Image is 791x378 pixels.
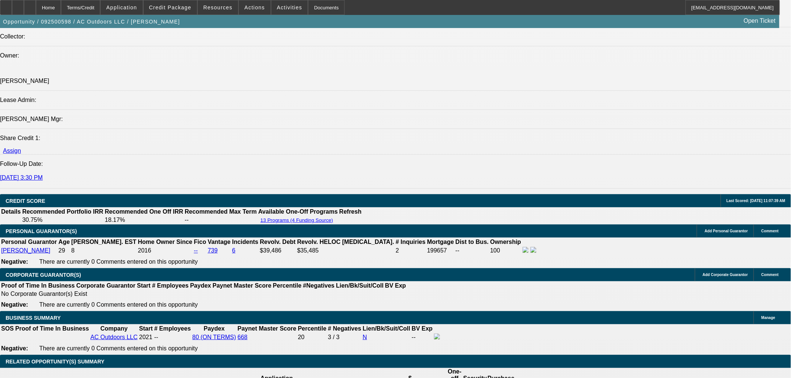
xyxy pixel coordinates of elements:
button: Application [101,0,142,15]
td: -- [184,216,257,224]
span: Application [106,4,137,10]
span: PERSONAL GUARANTOR(S) [6,228,77,234]
b: Dist to Bus. [456,239,489,245]
td: 100 [490,247,521,255]
b: Fico [194,239,206,245]
b: Revolv. Debt [260,239,296,245]
b: Revolv. HELOC [MEDICAL_DATA]. [297,239,394,245]
span: Resources [203,4,233,10]
b: Ownership [490,239,521,245]
span: There are currently 0 Comments entered on this opportunity [39,301,198,308]
th: Refresh [339,208,362,216]
td: 18.17% [104,216,184,224]
b: Percentile [298,325,326,332]
th: Proof of Time In Business [15,325,89,332]
b: Corporate Guarantor [76,282,135,289]
a: 80 (ON TERMS) [192,334,236,340]
div: 20 [298,334,326,341]
b: Vantage [208,239,231,245]
button: Credit Package [144,0,197,15]
b: Lien/Bk/Suit/Coll [363,325,410,332]
a: 6 [232,247,236,254]
span: -- [154,334,158,340]
th: Recommended Max Term [184,208,257,216]
span: Credit Package [149,4,191,10]
b: Age [58,239,70,245]
b: BV Exp [412,325,433,332]
b: Incidents [232,239,258,245]
th: Recommended Portfolio IRR [22,208,104,216]
span: Activities [277,4,302,10]
b: # Employees [154,325,191,332]
b: Start [137,282,150,289]
button: 13 Programs (4 Funding Source) [258,217,335,223]
th: Proof of Time In Business [1,282,75,289]
span: Comment [761,229,779,233]
td: $39,486 [259,247,296,255]
b: Negative: [1,258,28,265]
b: Percentile [273,282,301,289]
td: 2 [395,247,426,255]
b: Lien/Bk/Suit/Coll [336,282,384,289]
a: N [363,334,367,340]
b: Negative: [1,301,28,308]
a: [PERSON_NAME] [1,247,50,254]
div: 3 / 3 [328,334,361,341]
b: Paydex [190,282,211,289]
span: Comment [761,273,779,277]
a: 668 [238,334,248,340]
img: linkedin-icon.png [530,247,536,253]
b: Start [139,325,153,332]
button: Activities [271,0,308,15]
th: Details [1,208,21,216]
span: BUSINESS SUMMARY [6,315,61,321]
span: CORPORATE GUARANTOR(S) [6,272,81,278]
img: facebook-icon.png [434,334,440,340]
span: Opportunity / 092500598 / AC Outdoors LLC / [PERSON_NAME] [3,19,180,25]
td: -- [411,333,433,341]
th: Available One-Off Programs [258,208,338,216]
td: 29 [58,247,70,255]
b: Home Owner Since [138,239,193,245]
b: Company [101,325,128,332]
span: CREDIT SCORE [6,198,45,204]
a: AC Outdoors LLC [90,334,138,340]
b: Paydex [204,325,225,332]
span: Actions [244,4,265,10]
span: There are currently 0 Comments entered on this opportunity [39,258,198,265]
a: 739 [208,247,218,254]
td: $35,485 [297,247,395,255]
b: Mortgage [427,239,454,245]
th: Recommended One Off IRR [104,208,184,216]
td: -- [455,247,489,255]
a: Assign [3,148,21,154]
b: #Negatives [303,282,335,289]
b: BV Exp [385,282,406,289]
button: Resources [198,0,238,15]
b: Paynet Master Score [213,282,271,289]
b: Personal Guarantor [1,239,57,245]
b: Paynet Master Score [238,325,296,332]
td: No Corporate Guarantor(s) Exist [1,290,409,298]
a: -- [194,247,198,254]
td: 199657 [427,247,455,255]
th: SOS [1,325,14,332]
td: 30.75% [22,216,104,224]
span: Add Personal Guarantor [705,229,748,233]
td: 2021 [139,333,153,341]
span: Add Corporate Guarantor [703,273,748,277]
td: 8 [71,247,137,255]
img: facebook-icon.png [523,247,529,253]
b: # Negatives [328,325,361,332]
b: [PERSON_NAME]. EST [71,239,136,245]
button: Actions [239,0,271,15]
b: Negative: [1,345,28,351]
span: Last Scored: [DATE] 11:07:39 AM [727,199,785,203]
span: There are currently 0 Comments entered on this opportunity [39,345,198,351]
span: Manage [761,316,775,320]
span: 2016 [138,247,151,254]
span: RELATED OPPORTUNITY(S) SUMMARY [6,359,104,365]
a: Open Ticket [741,15,779,27]
b: # Inquiries [395,239,425,245]
b: # Employees [152,282,189,289]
